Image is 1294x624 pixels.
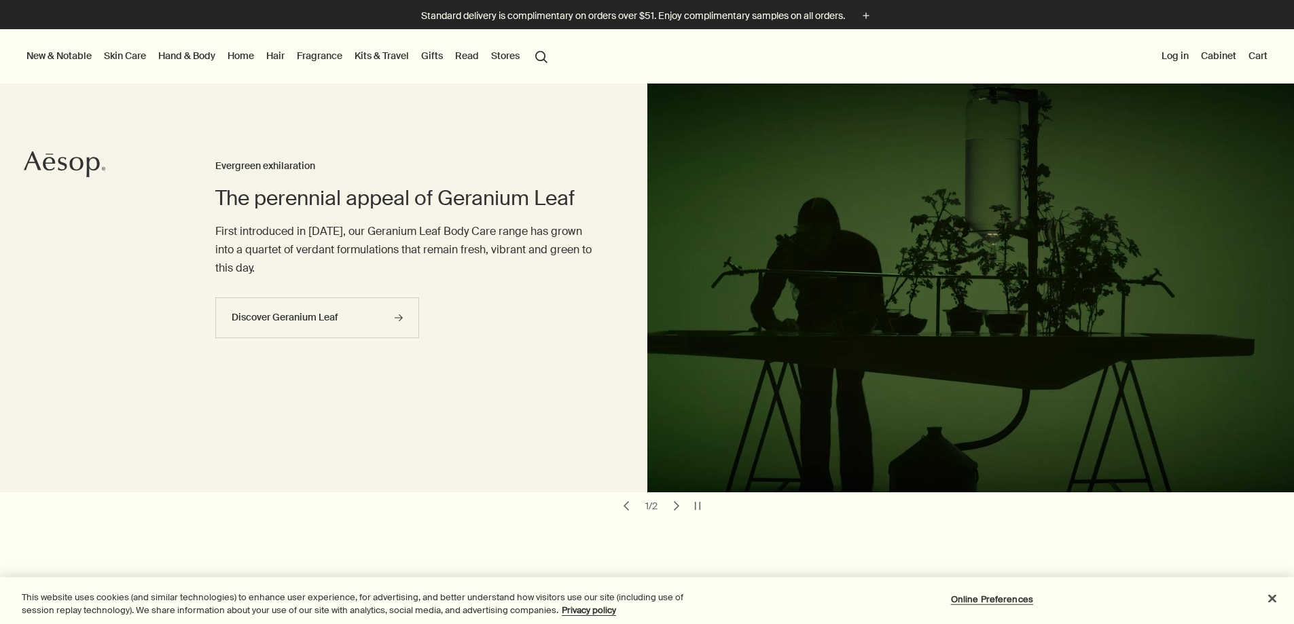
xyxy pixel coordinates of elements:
[617,496,636,515] button: previous slide
[215,222,592,278] p: First introduced in [DATE], our Geranium Leaf Body Care range has grown into a quartet of verdant...
[24,29,554,84] nav: primary
[488,47,522,65] button: Stores
[688,496,707,515] button: pause
[215,158,592,175] h3: Evergreen exhilaration
[950,586,1035,613] button: Online Preferences, Opens the preference center dialog
[24,47,94,65] button: New & Notable
[101,47,149,65] a: Skin Care
[562,604,616,616] a: More information about your privacy, opens in a new tab
[352,47,412,65] a: Kits & Travel
[24,151,105,181] a: Aesop
[452,47,482,65] a: Read
[641,500,662,512] div: 1 / 2
[1246,47,1270,65] button: Cart
[667,496,686,515] button: next slide
[421,9,845,23] p: Standard delivery is complimentary on orders over $51. Enjoy complimentary samples on all orders.
[264,47,287,65] a: Hair
[24,151,105,178] svg: Aesop
[156,47,218,65] a: Hand & Body
[1159,29,1270,84] nav: supplementary
[421,8,874,24] button: Standard delivery is complimentary on orders over $51. Enjoy complimentary samples on all orders.
[215,185,592,212] h2: The perennial appeal of Geranium Leaf
[1257,584,1287,614] button: Close
[1159,47,1191,65] button: Log in
[1198,47,1239,65] a: Cabinet
[418,47,446,65] a: Gifts
[225,47,257,65] a: Home
[529,43,554,69] button: Open search
[22,591,712,617] div: This website uses cookies (and similar technologies) to enhance user experience, for advertising,...
[294,47,345,65] a: Fragrance
[215,297,419,338] a: Discover Geranium Leaf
